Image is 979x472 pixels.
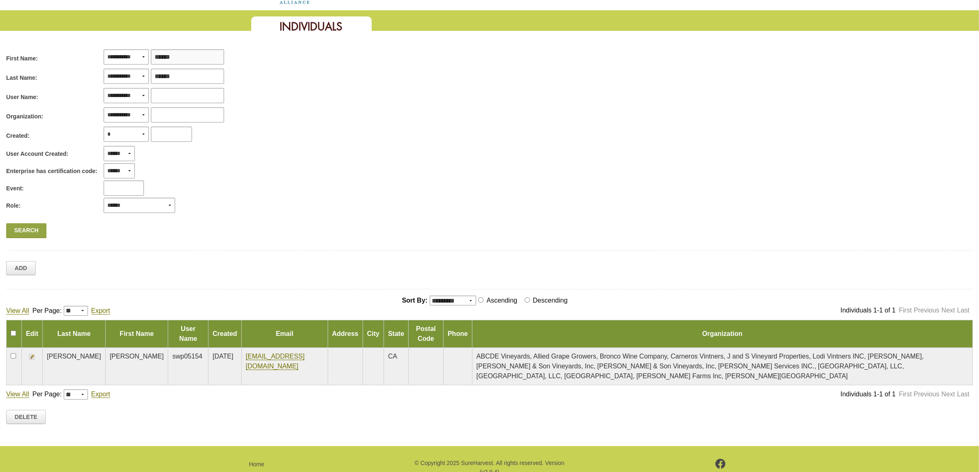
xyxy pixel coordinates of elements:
span: First Name: [6,54,38,63]
span: Event: [6,184,24,193]
a: View All [6,391,29,398]
span: Individuals 1-1 of 1 [840,391,896,398]
img: footer-facebook.png [715,459,726,469]
span: swp05154 [172,353,202,360]
span: Per Page: [32,307,62,314]
a: [EMAIL_ADDRESS][DOMAIN_NAME] [246,353,305,370]
a: Export [91,307,110,315]
td: State [384,320,408,348]
label: Ascending [485,297,521,304]
td: Last Name [43,320,106,348]
a: Export [91,391,110,398]
a: First [899,391,912,398]
span: ABCDE Vineyards, Allied Grape Growers, Bronco Wine Company, Carneros Vintners, J and S Vineyard P... [477,353,924,379]
a: Delete [6,410,46,424]
td: Postal Code [408,320,443,348]
a: Home [249,461,264,467]
span: User Account Created: [6,150,68,158]
span: Per Page: [32,391,62,398]
a: Previous [914,391,940,398]
td: Organization [472,320,972,348]
a: Next [942,307,955,314]
span: Organization: [6,112,43,121]
span: CA [388,353,397,360]
td: Edit [21,320,42,348]
a: View All [6,307,29,315]
label: Descending [531,297,571,304]
td: User Name [168,320,208,348]
a: Next [942,391,955,398]
a: Add [6,261,36,275]
a: Search [6,223,46,238]
span: User Name: [6,93,38,102]
span: Last Name: [6,74,37,82]
td: First Name [105,320,168,348]
td: [PERSON_NAME] [105,348,168,385]
span: Sort By: [402,297,428,304]
td: Email [241,320,328,348]
td: Created [208,320,242,348]
td: Phone [443,320,472,348]
a: First [899,307,912,314]
td: City [363,320,384,348]
span: Individuals [280,19,343,34]
td: Address [328,320,363,348]
span: Individuals 1-1 of 1 [840,307,896,314]
a: Previous [914,307,940,314]
span: Created: [6,132,30,140]
img: Edit [29,354,35,360]
a: Last [957,307,970,314]
a: Last [957,391,970,398]
td: [PERSON_NAME] [43,348,106,385]
span: [DATE] [213,353,233,360]
span: Role: [6,201,21,210]
span: Enterprise has certification code: [6,167,97,176]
